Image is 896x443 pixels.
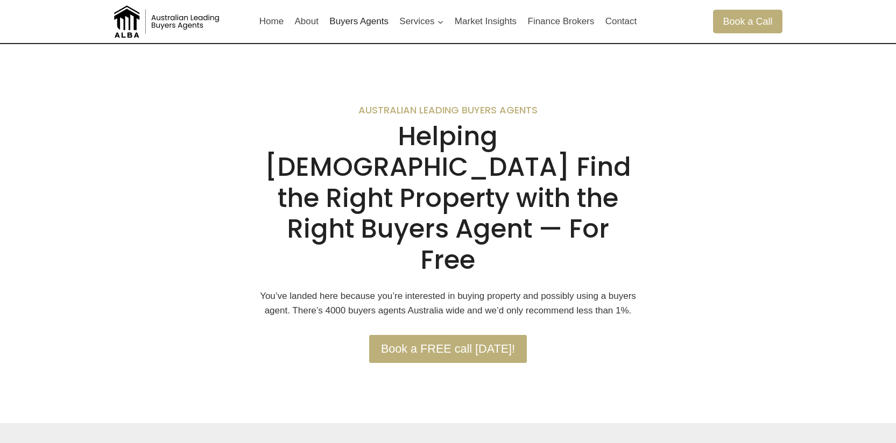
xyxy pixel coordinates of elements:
a: About [289,9,324,34]
h6: Australian Leading Buyers Agents [258,104,638,116]
nav: Primary Navigation [254,9,643,34]
a: Book a FREE call [DATE]! [369,335,526,363]
span: Services [399,14,443,28]
img: Australian Leading Buyers Agents [114,5,222,38]
a: Buyers Agents [324,9,394,34]
span: Book a FREE call [DATE]! [381,340,515,359]
a: Home [254,9,290,34]
a: Book a Call [713,10,782,33]
p: You’ve landed here because you’re interested in buying property and possibly using a buyers agent... [258,289,638,318]
a: Finance Brokers [522,9,599,34]
a: Market Insights [449,9,523,34]
h1: Helping [DEMOGRAPHIC_DATA] Find the Right Property with the Right Buyers Agent — For Free [258,121,638,276]
a: Contact [599,9,642,34]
